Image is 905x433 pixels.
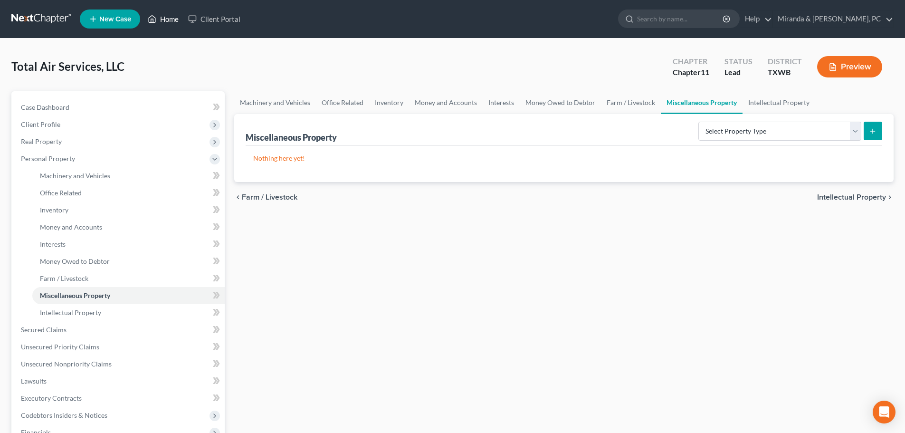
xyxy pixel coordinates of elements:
a: Inventory [32,202,225,219]
a: Office Related [32,184,225,202]
a: Lawsuits [13,373,225,390]
a: Client Portal [183,10,245,28]
span: New Case [99,16,131,23]
a: Interests [32,236,225,253]
a: Unsecured Nonpriority Claims [13,356,225,373]
a: Machinery and Vehicles [32,167,225,184]
i: chevron_left [234,193,242,201]
a: Help [740,10,772,28]
div: Lead [724,67,753,78]
div: Miscellaneous Property [246,132,337,143]
span: Miscellaneous Property [40,291,110,299]
a: Executory Contracts [13,390,225,407]
a: Miscellaneous Property [32,287,225,304]
span: Unsecured Nonpriority Claims [21,360,112,368]
a: Money Owed to Debtor [520,91,601,114]
a: Machinery and Vehicles [234,91,316,114]
div: Chapter [673,56,709,67]
div: Open Intercom Messenger [873,401,895,423]
span: Client Profile [21,120,60,128]
span: Farm / Livestock [40,274,88,282]
a: Money and Accounts [409,91,483,114]
a: Money and Accounts [32,219,225,236]
a: Intellectual Property [32,304,225,321]
a: Home [143,10,183,28]
a: Farm / Livestock [601,91,661,114]
span: Inventory [40,206,68,214]
span: Unsecured Priority Claims [21,343,99,351]
input: Search by name... [637,10,724,28]
span: Total Air Services, LLC [11,59,124,73]
a: Intellectual Property [743,91,815,114]
p: Nothing here yet! [253,154,875,163]
span: Case Dashboard [21,103,69,111]
span: Codebtors Insiders & Notices [21,411,107,419]
i: chevron_right [886,193,894,201]
a: Interests [483,91,520,114]
span: Lawsuits [21,377,47,385]
a: Unsecured Priority Claims [13,338,225,356]
a: Money Owed to Debtor [32,253,225,270]
span: Secured Claims [21,326,67,334]
button: Intellectual Property chevron_right [817,193,894,201]
span: Farm / Livestock [242,193,297,201]
a: Office Related [316,91,369,114]
span: Money Owed to Debtor [40,257,110,265]
a: Inventory [369,91,409,114]
span: Real Property [21,137,62,145]
span: 11 [701,67,709,77]
span: Office Related [40,189,82,197]
button: Preview [817,56,882,77]
span: Personal Property [21,154,75,163]
a: Secured Claims [13,321,225,338]
span: Money and Accounts [40,223,102,231]
div: Status [724,56,753,67]
span: Intellectual Property [817,193,886,201]
a: Case Dashboard [13,99,225,116]
span: Machinery and Vehicles [40,172,110,180]
span: Executory Contracts [21,394,82,402]
a: Farm / Livestock [32,270,225,287]
span: Intellectual Property [40,308,101,317]
div: TXWB [768,67,802,78]
button: chevron_left Farm / Livestock [234,193,297,201]
div: District [768,56,802,67]
span: Interests [40,240,66,248]
a: Miranda & [PERSON_NAME], PC [773,10,893,28]
div: Chapter [673,67,709,78]
a: Miscellaneous Property [661,91,743,114]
